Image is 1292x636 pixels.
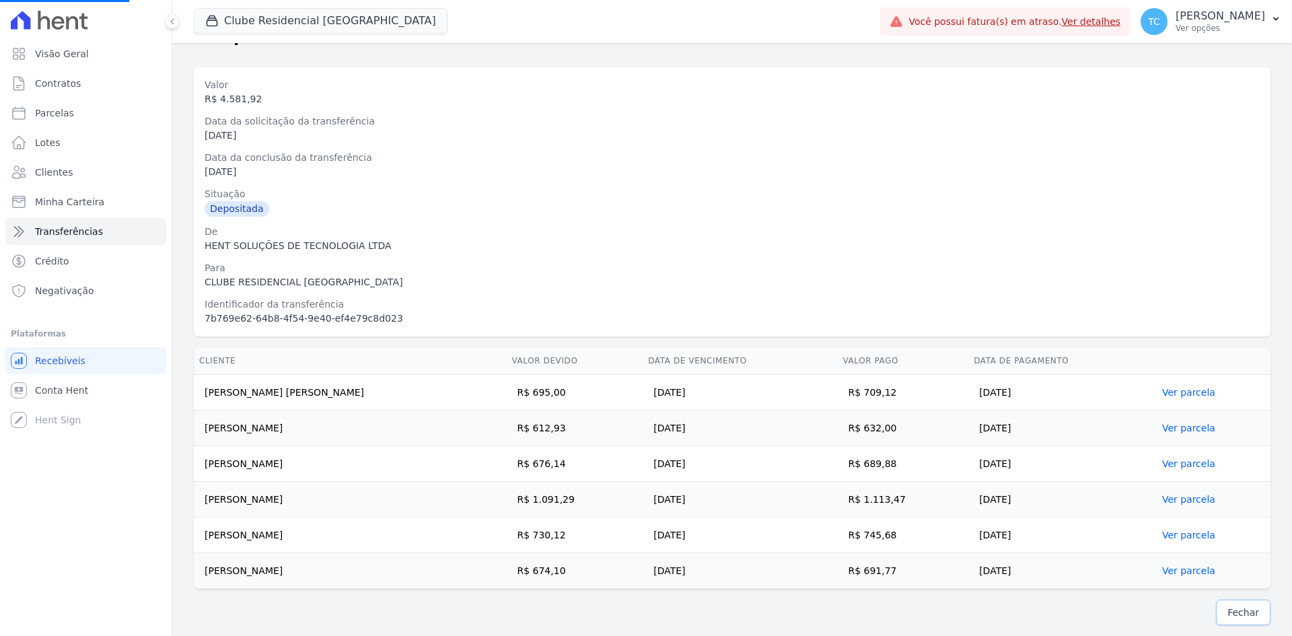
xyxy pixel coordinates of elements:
span: Transferências [35,225,103,238]
div: Identificador da transferência [205,297,1260,312]
th: Data de Pagamento [968,347,1157,375]
span: Conta Hent [35,384,88,397]
span: Minha Carteira [35,195,104,209]
td: R$ 676,14 [506,446,643,482]
td: R$ 695,00 [506,375,643,411]
td: [DATE] [643,518,837,553]
div: 7b769e62-64b8-4f54-9e40-ef4e79c8d023 [205,312,1260,326]
div: R$ 4.581,92 [205,92,1260,106]
td: [DATE] [643,375,837,411]
p: [PERSON_NAME] [1176,9,1265,23]
td: [DATE] [968,411,1157,446]
a: Ver parcela [1162,387,1215,398]
div: Valor [205,78,1260,92]
span: Clientes [35,166,73,179]
td: R$ 691,77 [837,553,968,589]
div: Para [205,261,1260,275]
a: Ver parcela [1162,494,1215,505]
div: Depositada [205,201,269,217]
div: De [205,225,1260,239]
a: Ver detalhes [1062,16,1121,27]
a: Ver parcela [1162,565,1215,576]
td: R$ 730,12 [506,518,643,553]
a: Ver parcela [1162,458,1215,469]
span: Recebíveis [35,354,85,367]
td: [PERSON_NAME] [194,411,506,446]
a: Recebíveis [5,347,166,374]
td: R$ 745,68 [837,518,968,553]
div: Situação [205,187,1260,201]
div: CLUBE RESIDENCIAL [GEOGRAPHIC_DATA] [205,275,1260,289]
a: Clientes [5,159,166,186]
td: [DATE] [968,375,1157,411]
span: Lotes [35,136,61,149]
a: Ver parcela [1162,423,1215,433]
td: R$ 674,10 [506,553,643,589]
div: [DATE] [205,129,1260,143]
p: Ver opções [1176,23,1265,34]
a: Minha Carteira [5,188,166,215]
th: Cliente [194,347,506,375]
td: R$ 689,88 [837,446,968,482]
span: Visão Geral [35,47,89,61]
span: Negativação [35,284,94,297]
td: R$ 1.113,47 [837,482,968,518]
td: [DATE] [968,553,1157,589]
td: R$ 709,12 [837,375,968,411]
span: Contratos [35,77,81,90]
span: Você possui fatura(s) em atraso. [908,15,1120,29]
a: Negativação [5,277,166,304]
td: R$ 632,00 [837,411,968,446]
td: [DATE] [643,482,837,518]
td: [DATE] [643,411,837,446]
th: Data de Vencimento [643,347,837,375]
th: Valor devido [506,347,643,375]
td: [PERSON_NAME] [194,553,506,589]
td: R$ 1.091,29 [506,482,643,518]
div: [DATE] [205,165,1260,179]
div: HENT SOLUÇÕES DE TECNOLOGIA LTDA [205,239,1260,253]
a: Contratos [5,70,166,97]
a: Crédito [5,248,166,275]
a: Conta Hent [5,377,166,404]
td: [DATE] [968,518,1157,553]
td: [PERSON_NAME] [194,518,506,553]
div: Data da conclusão da transferência [205,151,1260,165]
span: TC [1148,17,1160,26]
td: [DATE] [968,482,1157,518]
a: Parcelas [5,100,166,127]
a: Fechar [1216,600,1270,625]
button: Clube Residencial [GEOGRAPHIC_DATA] [194,8,447,34]
a: Ver parcela [1162,530,1215,540]
td: [DATE] [643,446,837,482]
th: Valor pago [837,347,968,375]
a: Transferências [5,218,166,245]
td: [DATE] [643,553,837,589]
span: Parcelas [35,106,74,120]
span: Fechar [1227,606,1259,619]
a: Lotes [5,129,166,156]
td: [DATE] [968,446,1157,482]
td: [PERSON_NAME] [PERSON_NAME] [194,375,506,411]
button: TC [PERSON_NAME] Ver opções [1130,3,1292,40]
td: R$ 612,93 [506,411,643,446]
td: [PERSON_NAME] [194,482,506,518]
div: Data da solicitação da transferência [205,114,1260,129]
a: Visão Geral [5,40,166,67]
div: Plataformas [11,326,161,342]
td: [PERSON_NAME] [194,446,506,482]
span: Crédito [35,254,69,268]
